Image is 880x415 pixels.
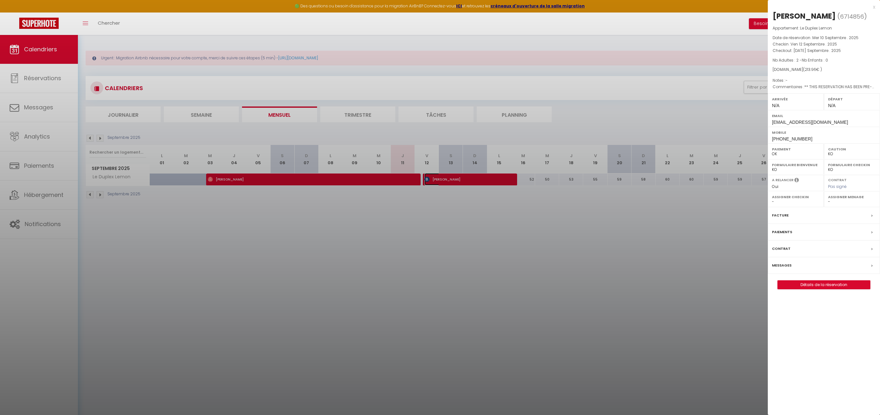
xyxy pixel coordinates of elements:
span: Nb Enfants : 0 [802,57,828,63]
span: Le Duplex Lemon [800,25,832,31]
div: [PERSON_NAME] [773,11,836,21]
a: Détails de la réservation [778,281,870,289]
button: Ouvrir le widget de chat LiveChat [5,3,24,22]
p: Date de réservation : [773,35,875,41]
label: Paiements [772,229,792,235]
label: Email [772,113,876,119]
span: 213.96 [805,67,816,72]
label: Formulaire Bienvenue [772,162,820,168]
span: Pas signé [828,184,847,189]
label: Assigner Menage [828,194,876,200]
label: Facture [772,212,789,219]
p: Commentaires : [773,84,875,90]
span: ( ) [837,12,867,21]
label: Mobile [772,129,876,136]
span: Mer 10 Septembre . 2025 [812,35,859,40]
span: 6714856 [840,13,864,21]
label: Formulaire Checkin [828,162,876,168]
p: Appartement : [773,25,875,31]
span: N/A [828,103,835,108]
label: Caution [828,146,876,152]
label: Paiement [772,146,820,152]
p: Checkout : [773,47,875,54]
div: x [768,3,875,11]
span: ( € ) [803,67,822,72]
label: Départ [828,96,876,102]
label: Assigner Checkin [772,194,820,200]
label: Contrat [828,177,847,182]
span: [PHONE_NUMBER] [772,136,812,141]
span: Nb Adultes : 2 - [773,57,828,63]
span: [DATE] Septembre . 2025 [793,48,841,53]
label: Arrivée [772,96,820,102]
p: Notes : [773,77,875,84]
label: A relancer [772,177,793,183]
button: Détails de la réservation [777,280,870,289]
span: - [785,78,788,83]
span: [EMAIL_ADDRESS][DOMAIN_NAME] [772,120,848,125]
div: [DOMAIN_NAME] [773,67,875,73]
label: Messages [772,262,792,269]
p: Checkin : [773,41,875,47]
span: Ven 12 Septembre . 2025 [791,41,837,47]
span: N/A [772,103,779,108]
label: Contrat [772,245,791,252]
i: Sélectionner OUI si vous souhaiter envoyer les séquences de messages post-checkout [794,177,799,184]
